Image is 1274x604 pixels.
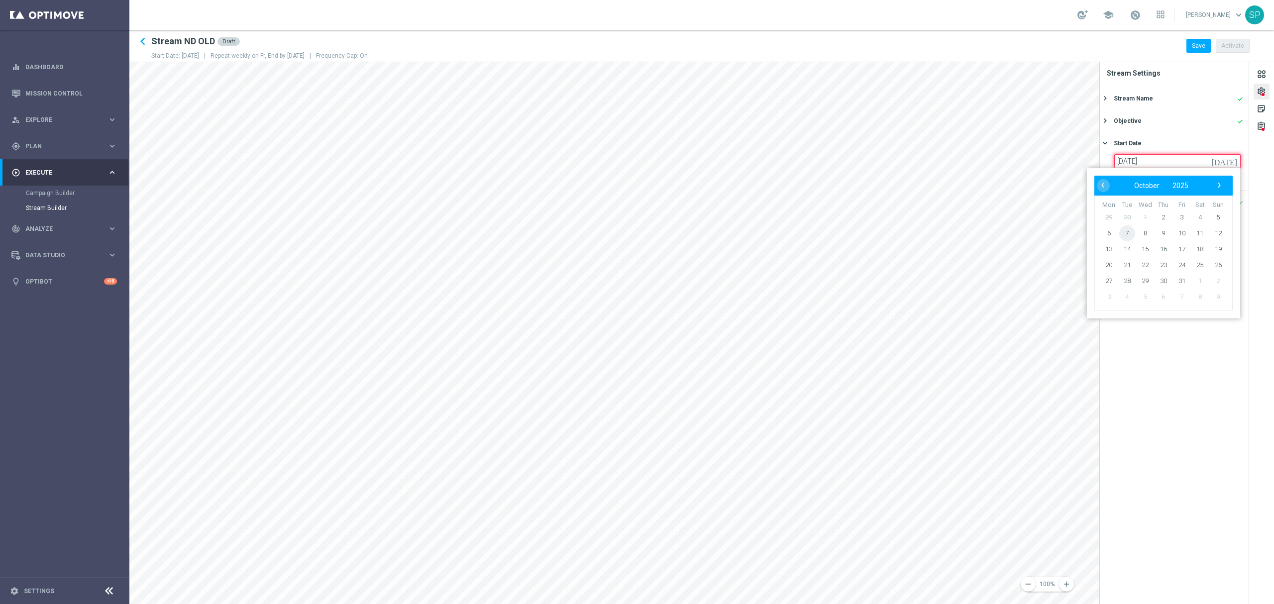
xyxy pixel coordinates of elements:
span: 4 [1192,209,1208,225]
th: weekday [1209,201,1227,209]
div: Explore [11,115,107,124]
span: 16 [1156,241,1171,257]
div: Execute [11,168,107,177]
span: 26 [1210,257,1226,273]
th: weekday [1100,201,1118,209]
span: 8 [1192,289,1208,305]
button: Stream Name done keyboard_arrow_right [1102,92,1244,104]
span: 19 [1210,241,1226,257]
span: 17 [1174,241,1190,257]
th: weekday [1191,201,1209,209]
input: Select start date [1114,154,1241,168]
i: keyboard_arrow_right [107,250,117,260]
a: Campaign Builder [26,189,104,197]
a: Settings [24,588,54,594]
div: sticky_note_2 [1257,104,1266,117]
i: equalizer [11,63,20,72]
span: 6 [1101,225,1117,241]
button: October [1128,179,1166,192]
button: gps_fixed Plan keyboard_arrow_right [11,142,117,150]
i: done [1237,96,1243,102]
div: Objective [1114,116,1142,125]
div: Dashboard [11,54,117,80]
span: 1 [1137,209,1153,225]
i: [DATE] [1211,154,1241,165]
span: Plan [25,143,107,149]
span: 21 [1119,257,1135,273]
span: 13 [1101,241,1117,257]
div: +10 [104,278,117,285]
button: 2025 [1166,179,1195,192]
button: add [1059,577,1074,592]
i: track_changes [11,224,20,233]
div: Campaign Builder [26,186,128,201]
span: 30 [1119,209,1135,225]
i: lightbulb [11,277,20,286]
span: 6 [1156,289,1171,305]
div: Analyze [11,224,107,233]
span: 25 [1192,257,1208,273]
span: 9 [1156,225,1171,241]
span: 2 [1210,273,1226,289]
div: Data Studio [11,251,107,260]
button: Data Studio keyboard_arrow_right [11,251,117,259]
span: 2 [1156,209,1171,225]
span: 9 [1210,289,1226,305]
bs-datepicker-container: calendar [1087,168,1240,318]
span: 30 [1156,273,1171,289]
a: Mission Control [25,80,117,106]
p: Frequency Cap: On [316,52,368,60]
span: 8 [1137,225,1153,241]
div: Start Date [1114,139,1142,148]
span: 7 [1174,289,1190,305]
span: ‹ [1096,179,1109,192]
span: 11 [1192,225,1208,241]
i: keyboard_arrow_right [107,224,117,233]
i: keyboard_arrow_right [1100,138,1110,148]
i: gps_fixed [11,142,20,151]
span: 23 [1156,257,1171,273]
span: 31 [1174,273,1190,289]
label: Stream Settings [1107,69,1161,78]
i: keyboard_arrow_right [107,115,117,124]
span: 3 [1101,289,1117,305]
span: Analyze [25,226,107,232]
span: 10 [1174,225,1190,241]
span: 7 [1119,225,1135,241]
span: 4 [1119,289,1135,305]
div: SP [1245,5,1264,24]
span: › [1213,179,1226,192]
span: 14 [1119,241,1135,257]
button: Activate [1216,39,1250,53]
i: done [1237,200,1243,206]
span: 22 [1137,257,1153,273]
span: 15 [1137,241,1153,257]
a: Dashboard [25,54,117,80]
i: add [1062,580,1071,589]
div: Optibot [11,268,117,295]
button: equalizer Dashboard [11,63,117,71]
i: keyboard_arrow_left [135,34,150,49]
span: | [199,52,211,59]
th: weekday [1118,201,1137,209]
span: 18 [1192,241,1208,257]
button: 100% [1027,577,1067,592]
span: 29 [1101,209,1117,225]
h2: Stream ND OLD [151,35,215,47]
th: weekday [1155,201,1173,209]
button: person_search Explore keyboard_arrow_right [11,116,117,124]
span: 2025 [1172,182,1188,190]
span: keyboard_arrow_down [1233,9,1244,20]
i: keyboard_arrow_right [1100,116,1110,125]
i: done [1237,118,1243,124]
span: 28 [1119,273,1135,289]
th: weekday [1136,201,1155,209]
button: track_changes Analyze keyboard_arrow_right [11,225,117,233]
span: 20 [1101,257,1117,273]
th: weekday [1172,201,1191,209]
